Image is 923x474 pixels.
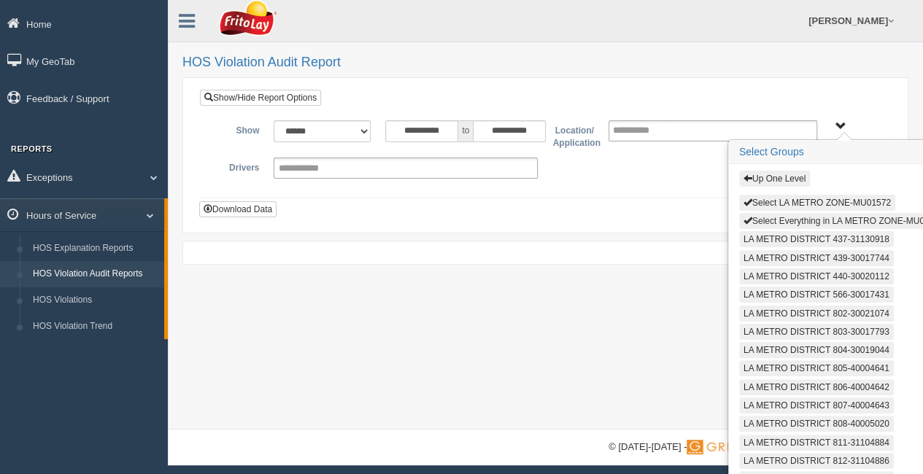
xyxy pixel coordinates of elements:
a: HOS Explanation Reports [26,236,164,262]
button: LA METRO DISTRICT 806-40004642 [739,379,894,395]
button: LA METRO DISTRICT 812-31104886 [739,453,894,469]
button: Select LA METRO ZONE-MU01572 [739,195,895,211]
button: Up One Level [739,171,810,187]
h2: HOS Violation Audit Report [182,55,908,70]
img: Gridline [687,440,769,454]
label: Drivers [211,158,266,175]
label: Location/ Application [545,120,600,150]
button: LA METRO DISTRICT 566-30017431 [739,287,894,303]
button: LA METRO DISTRICT 807-40004643 [739,397,894,413]
button: LA METRO DISTRICT 808-40005020 [739,416,894,432]
button: LA METRO DISTRICT 439-30017744 [739,250,894,266]
span: to [458,120,473,142]
button: LA METRO DISTRICT 802-30021074 [739,306,894,322]
button: LA METRO DISTRICT 803-30017793 [739,324,894,340]
button: Download Data [199,201,277,217]
div: © [DATE]-[DATE] - ™ [609,440,908,455]
a: HOS Violations [26,287,164,314]
button: LA METRO DISTRICT 440-30020112 [739,268,894,284]
button: LA METRO DISTRICT 811-31104884 [739,435,894,451]
button: LA METRO DISTRICT 804-30019044 [739,342,894,358]
label: Show [211,120,266,138]
a: HOS Violation Trend [26,314,164,340]
a: HOS Violation Audit Reports [26,261,164,287]
a: Show/Hide Report Options [200,90,321,106]
button: LA METRO DISTRICT 437-31130918 [739,231,894,247]
button: LA METRO DISTRICT 805-40004641 [739,360,894,376]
